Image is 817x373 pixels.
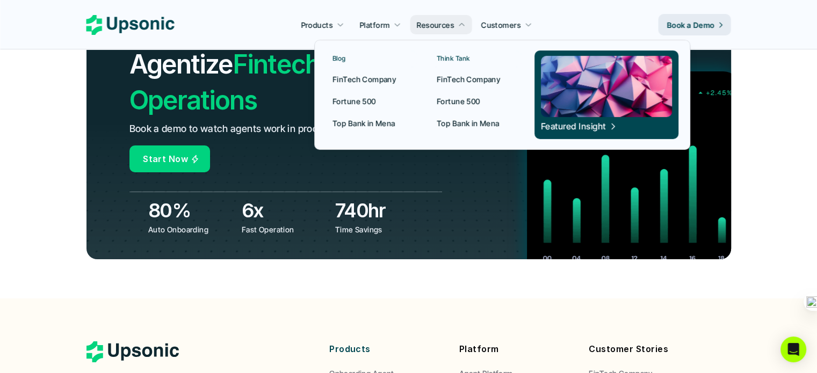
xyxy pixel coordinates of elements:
[294,15,350,34] a: Products
[332,55,346,62] p: Blog
[242,224,327,235] p: Fast Operation
[430,69,521,89] a: FinTech Company
[326,91,417,111] a: Fortune 500
[329,341,443,357] p: Products
[437,74,500,85] p: FinTech Company
[541,120,606,132] p: Featured Insight
[148,224,234,235] p: Auto Onboarding
[481,19,521,31] p: Customers
[459,341,573,357] p: Platform
[417,19,454,31] p: Resources
[335,197,423,224] h3: 740hr
[659,14,731,35] a: Book a Demo
[541,120,617,132] span: Featured Insight
[326,113,417,133] a: Top Bank in Mena
[437,118,500,129] p: Top Bank in Mena
[335,224,421,235] p: Time Savings
[326,69,417,89] a: FinTech Company
[143,151,188,167] p: Start Now
[430,91,521,111] a: Fortune 500
[129,10,380,118] h2: Fintech Operations
[534,50,678,139] a: Featured Insight
[780,337,806,362] div: Open Intercom Messenger
[430,113,521,133] a: Top Bank in Mena
[359,19,389,31] p: Platform
[129,121,349,137] p: Book a demo to watch agents work in production.
[332,74,396,85] p: FinTech Company
[667,19,715,31] p: Book a Demo
[332,118,395,129] p: Top Bank in Mena
[148,197,236,224] h3: 80%
[242,197,330,224] h3: 6x
[437,55,470,62] p: Think Tank
[129,12,233,79] span: Start Agentize
[589,341,703,357] p: Customer Stories
[437,96,480,107] p: Fortune 500
[332,96,376,107] p: Fortune 500
[301,19,332,31] p: Products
